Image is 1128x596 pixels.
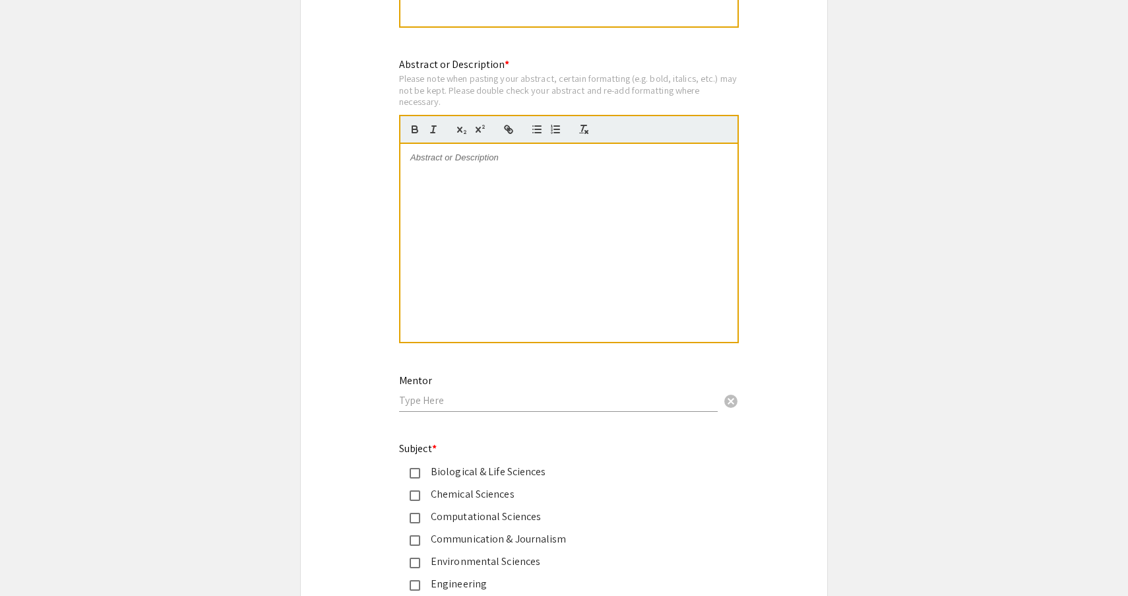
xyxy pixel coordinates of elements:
[399,393,718,407] input: Type Here
[420,554,697,570] div: Environmental Sciences
[399,374,432,387] mat-label: Mentor
[399,57,509,71] mat-label: Abstract or Description
[718,387,744,414] button: Clear
[420,576,697,592] div: Engineering
[10,537,56,586] iframe: Chat
[420,486,697,502] div: Chemical Sciences
[420,464,697,480] div: Biological & Life Sciences
[723,393,739,409] span: cancel
[420,509,697,525] div: Computational Sciences
[420,531,697,547] div: Communication & Journalism
[399,442,437,455] mat-label: Subject
[399,73,739,108] div: Please note when pasting your abstract, certain formatting (e.g. bold, italics, etc.) may not be ...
